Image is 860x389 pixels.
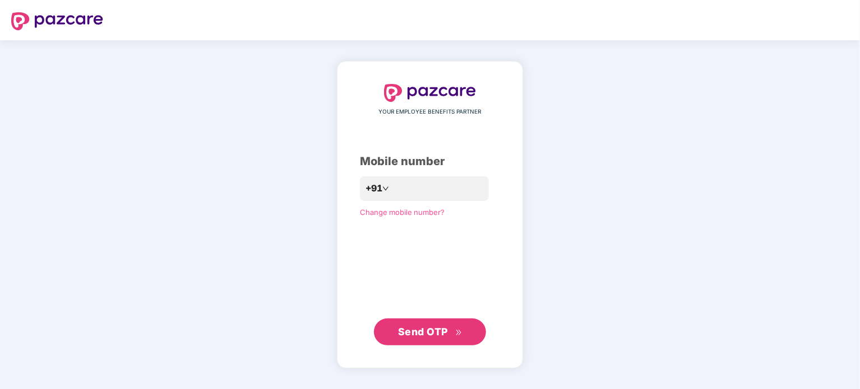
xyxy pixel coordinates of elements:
[360,208,445,217] a: Change mobile number?
[366,181,382,195] span: +91
[384,84,476,102] img: logo
[455,329,463,336] span: double-right
[360,153,500,170] div: Mobile number
[374,318,486,345] button: Send OTPdouble-right
[382,185,389,192] span: down
[11,12,103,30] img: logo
[379,107,482,116] span: YOUR EMPLOYEE BENEFITS PARTNER
[398,326,448,338] span: Send OTP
